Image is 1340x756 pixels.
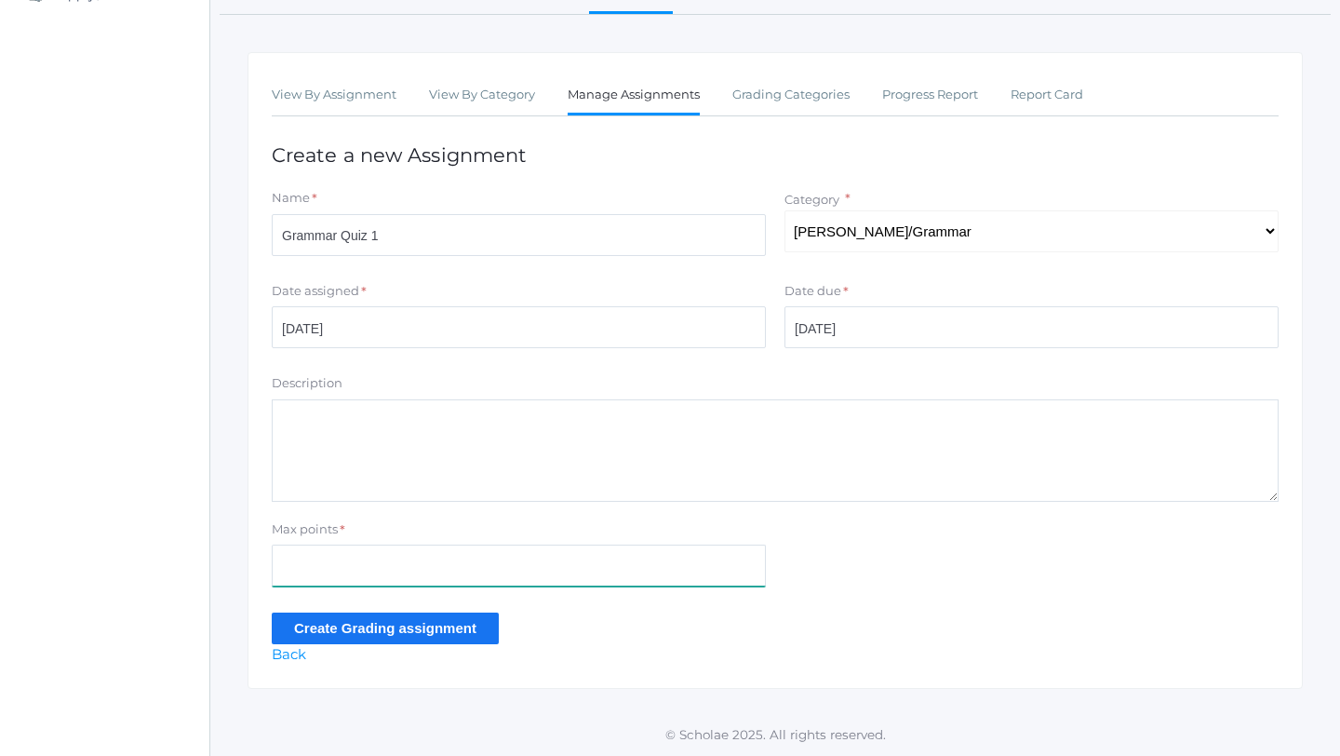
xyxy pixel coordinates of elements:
[272,189,310,208] label: Name
[210,725,1340,744] p: © Scholae 2025. All rights reserved.
[429,76,535,114] a: View By Category
[1011,76,1083,114] a: Report Card
[784,192,839,207] label: Category
[784,282,841,301] label: Date due
[272,282,359,301] label: Date assigned
[272,645,306,663] a: Back
[272,520,338,539] label: Max points
[882,76,978,114] a: Progress Report
[272,76,396,114] a: View By Assignment
[732,76,850,114] a: Grading Categories
[272,613,499,643] input: Create Grading assignment
[272,144,1279,166] h1: Create a new Assignment
[568,76,700,116] a: Manage Assignments
[272,374,342,393] label: Description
